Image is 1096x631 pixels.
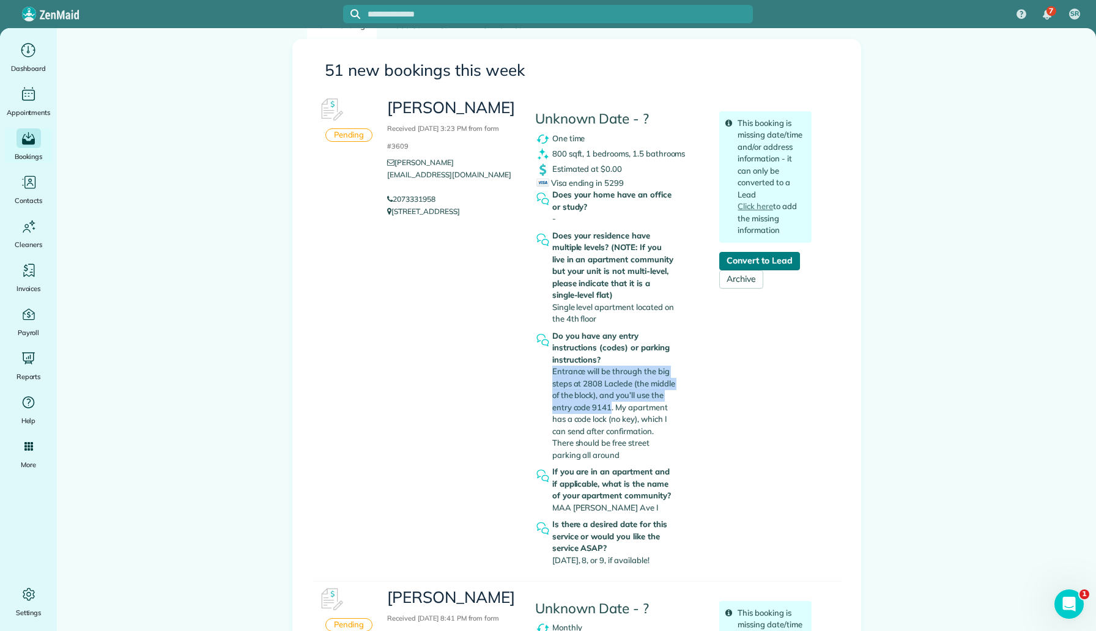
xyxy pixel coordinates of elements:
img: question_symbol_icon-fa7b350da2b2fea416cef77984ae4cf4944ea5ab9e3d5925827a5d6b7129d3f6.png [535,521,550,536]
span: Appointments [7,106,51,119]
h4: Unknown Date - ? [535,601,702,616]
span: Help [21,415,36,427]
span: Reports [17,371,41,383]
img: question_symbol_icon-fa7b350da2b2fea416cef77984ae4cf4944ea5ab9e3d5925827a5d6b7129d3f6.png [535,191,550,207]
img: Booking #615330 [313,581,349,618]
span: 800 sqft, 1 bedrooms, 1.5 bathrooms [552,148,686,158]
iframe: Intercom live chat [1054,589,1084,619]
strong: Do you have any entry instructions (codes) or parking instructions? [552,330,676,366]
a: 2073331958 [387,194,435,204]
img: question_symbol_icon-fa7b350da2b2fea416cef77984ae4cf4944ea5ab9e3d5925827a5d6b7129d3f6.png [535,468,550,484]
a: Payroll [5,304,52,339]
a: Archive [719,270,763,289]
span: MAA [PERSON_NAME] Ave I [552,503,658,512]
span: Payroll [18,327,40,339]
span: Entrance will be through the big steps at 2808 Laclede (the middle of the block), and you’ll use ... [552,366,675,460]
span: Invoices [17,282,41,295]
img: Booking #615629 [313,92,349,128]
img: dollar_symbol_icon-bd8a6898b2649ec353a9eba708ae97d8d7348bddd7d2aed9b7e4bf5abd9f4af5.png [535,162,550,177]
span: SR [1070,9,1079,19]
strong: Does your home have an office or study? [552,189,676,213]
span: More [21,459,36,471]
a: Cleaners [5,216,52,251]
span: - [552,213,556,223]
img: clean_symbol_icon-dd072f8366c07ea3eb8378bb991ecd12595f4b76d916a6f83395f9468ae6ecae.png [535,147,550,162]
a: Invoices [5,260,52,295]
span: Contacts [15,194,42,207]
span: Bookings [15,150,43,163]
a: Settings [5,585,52,619]
span: Cleaners [15,238,42,251]
p: [STREET_ADDRESS] [387,205,516,218]
a: Bookings [5,128,52,163]
img: question_symbol_icon-fa7b350da2b2fea416cef77984ae4cf4944ea5ab9e3d5925827a5d6b7129d3f6.png [535,232,550,248]
a: [PERSON_NAME][EMAIL_ADDRESS][DOMAIN_NAME] [387,158,511,191]
div: Pending [325,128,373,142]
img: question_symbol_icon-fa7b350da2b2fea416cef77984ae4cf4944ea5ab9e3d5925827a5d6b7129d3f6.png [535,333,550,348]
a: Help [5,393,52,427]
span: [DATE], 8, or 9, if available! [552,555,650,565]
a: Contacts [5,172,52,207]
span: Dashboard [11,62,46,75]
img: recurrence_symbol_icon-7cc721a9f4fb8f7b0289d3d97f09a2e367b638918f1a67e51b1e7d8abe5fb8d8.png [535,131,550,147]
button: Focus search [343,9,360,19]
div: This booking is missing date/time and/or address information - it can only be converted to a Lead... [719,111,812,243]
a: Click here [738,201,773,211]
span: Settings [16,607,42,619]
h4: Unknown Date - ? [535,111,702,127]
svg: Focus search [350,9,360,19]
span: Visa ending in 5299 [536,178,624,188]
span: Single level apartment located on the 4th floor [552,302,674,324]
a: Convert to Lead [719,252,799,270]
a: Dashboard [5,40,52,75]
small: Received [DATE] 3:23 PM from form #3609 [387,124,499,150]
span: 1 [1079,589,1089,599]
strong: Does your residence have multiple levels? (NOTE: If you live in an apartment community but your u... [552,230,676,301]
h3: 51 new bookings this week [325,62,829,79]
a: Appointments [5,84,52,119]
h3: [PERSON_NAME] [387,99,516,152]
a: Reports [5,349,52,383]
span: 7 [1049,6,1053,16]
span: Estimated at $0.00 [552,163,622,173]
span: One time [552,133,585,142]
strong: If you are in an apartment and if applicable, what is the name of your apartment community? [552,466,676,502]
strong: Is there a desired date for this service or would you like the service ASAP? [552,518,676,555]
div: 7 unread notifications [1034,1,1060,28]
